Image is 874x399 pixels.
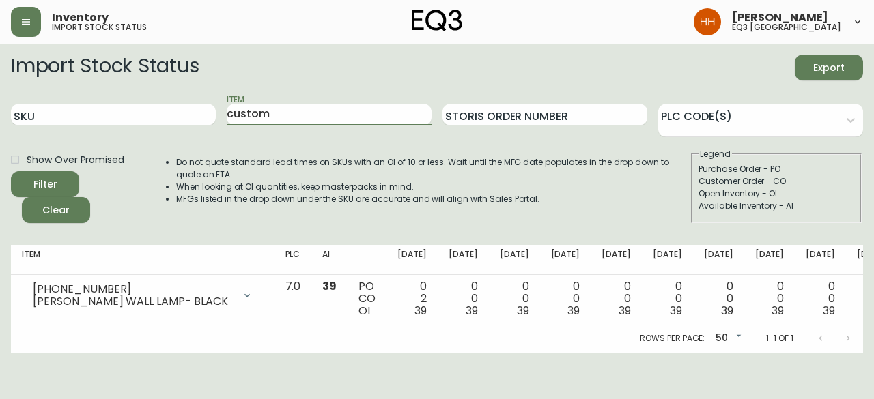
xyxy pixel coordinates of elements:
th: PLC [274,245,312,275]
th: [DATE] [693,245,744,275]
p: Rows per page: [640,332,705,344]
div: Purchase Order - PO [699,163,854,175]
button: Export [795,55,863,80]
div: 0 0 [449,280,478,317]
li: MFGs listed in the drop down under the SKU are accurate and will align with Sales Portal. [176,193,690,205]
span: 39 [466,303,478,319]
th: [DATE] [591,245,642,275]
th: [DATE] [642,245,693,275]
div: [PHONE_NUMBER][PERSON_NAME] WALL LAMP- BLACK [22,280,264,310]
th: [DATE] [438,245,489,275]
th: [DATE] [489,245,540,275]
div: Customer Order - CO [699,175,854,188]
span: 39 [517,303,529,319]
span: Clear [33,202,79,219]
span: Inventory [52,12,109,23]
div: 0 0 [755,280,785,317]
th: AI [311,245,348,275]
div: [PERSON_NAME] WALL LAMP- BLACK [33,295,234,308]
li: When looking at OI quantities, keep masterpacks in mind. [176,181,690,193]
span: 39 [567,303,580,319]
div: [PHONE_NUMBER] [33,283,234,295]
div: 0 0 [500,280,529,317]
span: 39 [322,278,337,294]
h5: import stock status [52,23,147,31]
button: Filter [11,171,79,197]
span: 39 [721,303,733,319]
button: Clear [22,197,90,223]
div: Available Inventory - AI [699,200,854,212]
span: 39 [772,303,784,319]
div: 0 0 [806,280,835,317]
td: 7.0 [274,275,312,323]
div: 50 [710,327,744,350]
legend: Legend [699,148,732,160]
div: 0 0 [602,280,631,317]
span: 39 [670,303,682,319]
div: Filter [33,176,57,193]
div: 0 0 [653,280,682,317]
li: Do not quote standard lead times on SKUs with an OI of 10 or less. Wait until the MFG date popula... [176,156,690,181]
h2: Import Stock Status [11,55,199,80]
th: [DATE] [540,245,591,275]
img: logo [412,10,462,31]
h5: eq3 [GEOGRAPHIC_DATA] [732,23,841,31]
span: [PERSON_NAME] [732,12,828,23]
th: [DATE] [744,245,795,275]
span: Show Over Promised [27,153,124,167]
span: 39 [619,303,631,319]
div: 0 2 [397,280,427,317]
span: OI [358,303,370,319]
div: PO CO [358,280,376,317]
span: Export [806,59,852,76]
img: 6b766095664b4c6b511bd6e414aa3971 [694,8,721,35]
div: 0 0 [704,280,733,317]
span: 39 [823,303,835,319]
span: 39 [414,303,427,319]
th: [DATE] [386,245,438,275]
div: Open Inventory - OI [699,188,854,200]
div: 0 0 [551,280,580,317]
p: 1-1 of 1 [766,332,793,344]
th: Item [11,245,274,275]
th: [DATE] [795,245,846,275]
